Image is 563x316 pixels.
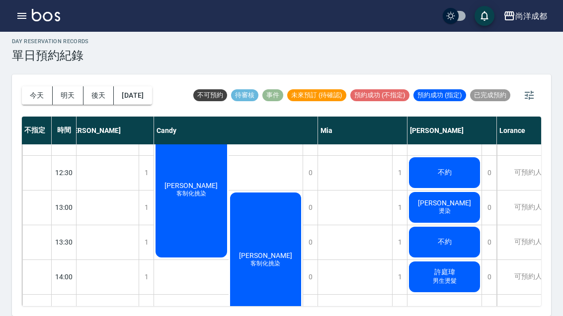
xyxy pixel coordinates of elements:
[437,207,453,215] span: 燙染
[22,86,53,105] button: 今天
[237,252,294,259] span: [PERSON_NAME]
[470,91,510,100] span: 已完成預約
[174,190,208,198] span: 客制化挑染
[22,117,52,144] div: 不指定
[303,260,318,294] div: 0
[392,156,407,190] div: 1
[482,225,496,259] div: 0
[52,117,77,144] div: 時間
[83,86,114,105] button: 後天
[154,117,318,144] div: Candy
[436,168,454,177] span: 不約
[139,190,154,225] div: 1
[499,6,551,26] button: 尚洋成都
[52,155,77,190] div: 12:30
[65,117,154,144] div: [PERSON_NAME]
[193,91,227,100] span: 不可預約
[303,156,318,190] div: 0
[416,199,473,207] span: [PERSON_NAME]
[52,225,77,259] div: 13:30
[515,10,547,22] div: 尚洋成都
[482,190,496,225] div: 0
[392,190,407,225] div: 1
[482,260,496,294] div: 0
[262,91,283,100] span: 事件
[431,277,459,285] span: 男生燙髮
[303,225,318,259] div: 0
[162,182,220,190] span: [PERSON_NAME]
[52,190,77,225] div: 13:00
[392,260,407,294] div: 1
[139,156,154,190] div: 1
[248,259,282,268] span: 客制化挑染
[287,91,346,100] span: 未來預訂 (待確認)
[12,49,89,63] h3: 單日預約紀錄
[350,91,409,100] span: 預約成功 (不指定)
[413,91,466,100] span: 預約成功 (指定)
[392,225,407,259] div: 1
[432,268,457,277] span: 許庭瑋
[231,91,258,100] span: 待審核
[12,38,89,45] h2: day Reservation records
[114,86,152,105] button: [DATE]
[303,190,318,225] div: 0
[53,86,83,105] button: 明天
[482,156,496,190] div: 0
[318,117,407,144] div: Mia
[407,117,497,144] div: [PERSON_NAME]
[139,225,154,259] div: 1
[436,238,454,247] span: 不約
[475,6,494,26] button: save
[32,9,60,21] img: Logo
[139,260,154,294] div: 1
[52,259,77,294] div: 14:00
